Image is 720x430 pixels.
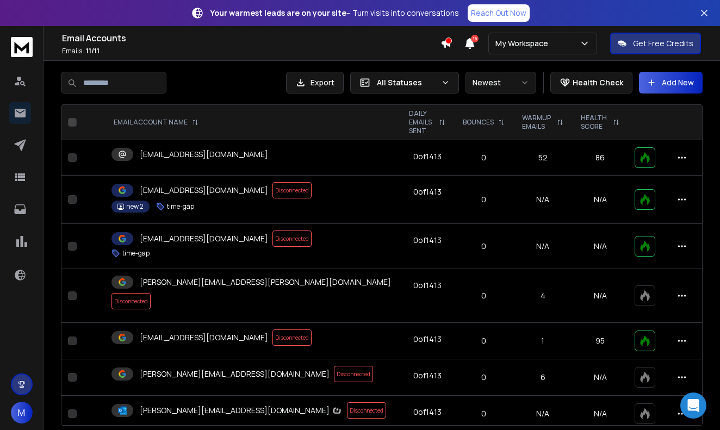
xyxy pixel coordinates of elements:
div: 0 of 1413 [413,235,442,246]
div: 0 of 1413 [413,334,442,345]
p: [EMAIL_ADDRESS][DOMAIN_NAME] [140,149,268,160]
p: Reach Out Now [471,8,526,18]
p: Health Check [573,77,623,88]
p: [EMAIL_ADDRESS][DOMAIN_NAME] [140,233,268,244]
p: WARMUP EMAILS [522,114,553,131]
p: N/A [579,194,622,205]
p: [EMAIL_ADDRESS][DOMAIN_NAME] [140,332,268,343]
div: 0 of 1413 [413,280,442,291]
span: Disconnected [272,182,312,198]
p: N/A [579,408,622,419]
p: [PERSON_NAME][EMAIL_ADDRESS][PERSON_NAME][DOMAIN_NAME] [140,277,391,288]
td: N/A [513,176,572,224]
p: My Workspace [495,38,553,49]
td: 4 [513,269,572,323]
button: Add New [639,72,703,94]
span: Disconnected [111,293,151,309]
p: Emails : [62,47,440,55]
button: M [11,402,33,423]
p: 0 [461,152,507,163]
td: 86 [572,140,628,176]
img: Zapmail Logo [332,405,343,416]
h1: Email Accounts [62,32,440,45]
div: 0 of 1413 [413,407,442,417]
p: N/A [579,290,622,301]
span: Disconnected [272,230,312,247]
p: 0 [461,290,507,301]
div: 0 of 1413 [413,151,442,162]
p: 0 [461,408,507,419]
td: N/A [513,224,572,269]
p: [PERSON_NAME][EMAIL_ADDRESS][DOMAIN_NAME] [140,405,343,416]
p: [EMAIL_ADDRESS][DOMAIN_NAME] [140,185,268,196]
p: – Turn visits into conversations [210,8,459,18]
p: HEALTH SCORE [581,114,609,131]
div: 0 of 1413 [413,186,442,197]
p: DAILY EMAILS SENT [409,109,435,135]
p: N/A [579,241,622,252]
td: 52 [513,140,572,176]
span: Disconnected [347,402,386,419]
p: BOUNCES [463,118,494,127]
div: Open Intercom Messenger [680,392,706,419]
div: EMAIL ACCOUNT NAME [114,118,198,127]
p: 0 [461,372,507,383]
span: 11 / 11 [86,46,100,55]
button: Newest [465,72,536,94]
button: Get Free Credits [610,33,701,54]
td: 6 [513,359,572,396]
p: 0 [461,194,507,205]
p: [PERSON_NAME][EMAIL_ADDRESS][DOMAIN_NAME] [140,369,330,379]
a: Reach Out Now [468,4,530,22]
p: time-gap [122,249,150,258]
p: Get Free Credits [633,38,693,49]
button: Health Check [550,72,632,94]
span: Disconnected [272,329,312,346]
img: logo [11,37,33,57]
p: 0 [461,335,507,346]
span: Disconnected [334,366,373,382]
p: time-gap [167,202,194,211]
td: 1 [513,323,572,359]
span: 16 [471,35,479,42]
p: 0 [461,241,507,252]
strong: Your warmest leads are on your site [210,8,346,18]
div: 0 of 1413 [413,370,442,381]
td: 95 [572,323,628,359]
p: N/A [579,372,622,383]
p: All Statuses [377,77,437,88]
button: Export [286,72,344,94]
p: new 2 [126,202,144,211]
